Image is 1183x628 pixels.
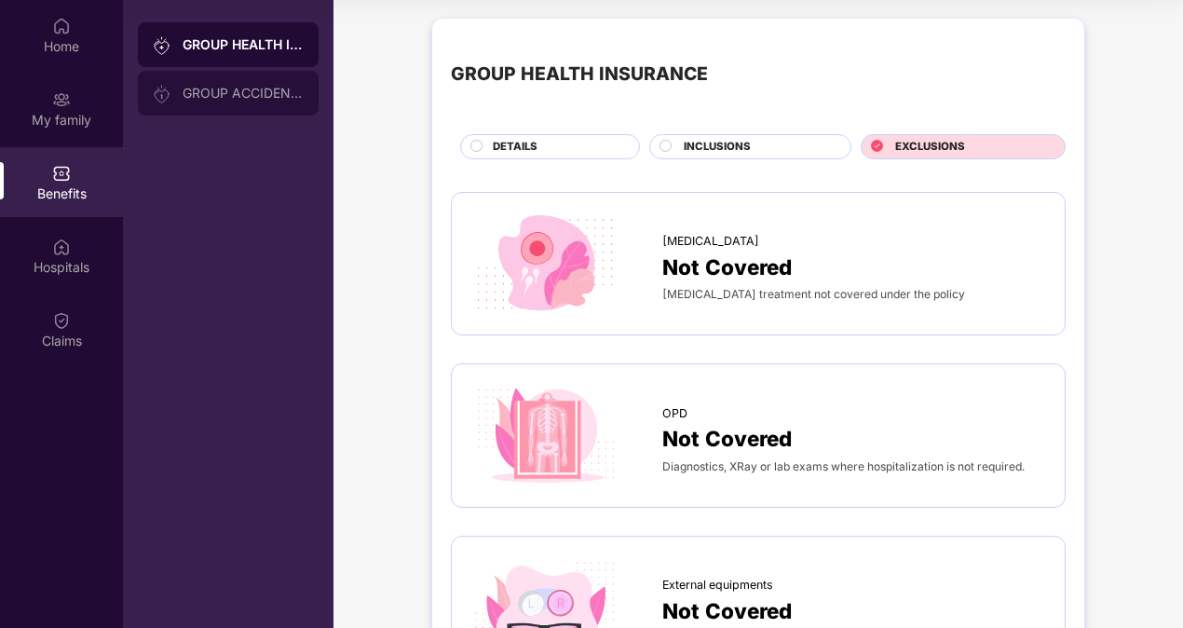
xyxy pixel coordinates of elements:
[52,238,71,256] img: svg+xml;base64,PHN2ZyBpZD0iSG9zcGl0YWxzIiB4bWxucz0iaHR0cDovL3d3dy53My5vcmcvMjAwMC9zdmciIHdpZHRoPS...
[52,311,71,330] img: svg+xml;base64,PHN2ZyBpZD0iQ2xhaW0iIHhtbG5zPSJodHRwOi8vd3d3LnczLm9yZy8yMDAwL3N2ZyIgd2lkdGg9IjIwIi...
[52,90,71,109] img: svg+xml;base64,PHN2ZyB3aWR0aD0iMjAiIGhlaWdodD0iMjAiIHZpZXdCb3g9IjAgMCAyMCAyMCIgZmlsbD0ibm9uZSIgeG...
[183,35,304,54] div: GROUP HEALTH INSURANCE
[153,85,171,103] img: svg+xml;base64,PHN2ZyB3aWR0aD0iMjAiIGhlaWdodD0iMjAiIHZpZXdCb3g9IjAgMCAyMCAyMCIgZmlsbD0ibm9uZSIgeG...
[183,86,304,101] div: GROUP ACCIDENTAL INSURANCE
[662,251,792,283] span: Not Covered
[470,383,621,488] img: icon
[662,594,792,627] span: Not Covered
[684,139,751,156] span: INCLUSIONS
[493,139,537,156] span: DETAILS
[662,576,773,594] span: External equipments
[662,232,759,251] span: [MEDICAL_DATA]
[662,459,1025,473] span: Diagnostics, XRay or lab exams where hospitalization is not required.
[662,287,965,301] span: [MEDICAL_DATA] treatment not covered under the policy
[52,164,71,183] img: svg+xml;base64,PHN2ZyBpZD0iQmVuZWZpdHMiIHhtbG5zPSJodHRwOi8vd3d3LnczLm9yZy8yMDAwL3N2ZyIgd2lkdGg9Ij...
[470,212,621,317] img: icon
[153,36,171,55] img: svg+xml;base64,PHN2ZyB3aWR0aD0iMjAiIGhlaWdodD0iMjAiIHZpZXdCb3g9IjAgMCAyMCAyMCIgZmlsbD0ibm9uZSIgeG...
[662,422,792,455] span: Not Covered
[662,404,687,423] span: OPD
[52,17,71,35] img: svg+xml;base64,PHN2ZyBpZD0iSG9tZSIgeG1sbnM9Imh0dHA6Ly93d3cudzMub3JnLzIwMDAvc3ZnIiB3aWR0aD0iMjAiIG...
[895,139,965,156] span: EXCLUSIONS
[451,60,708,89] div: GROUP HEALTH INSURANCE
